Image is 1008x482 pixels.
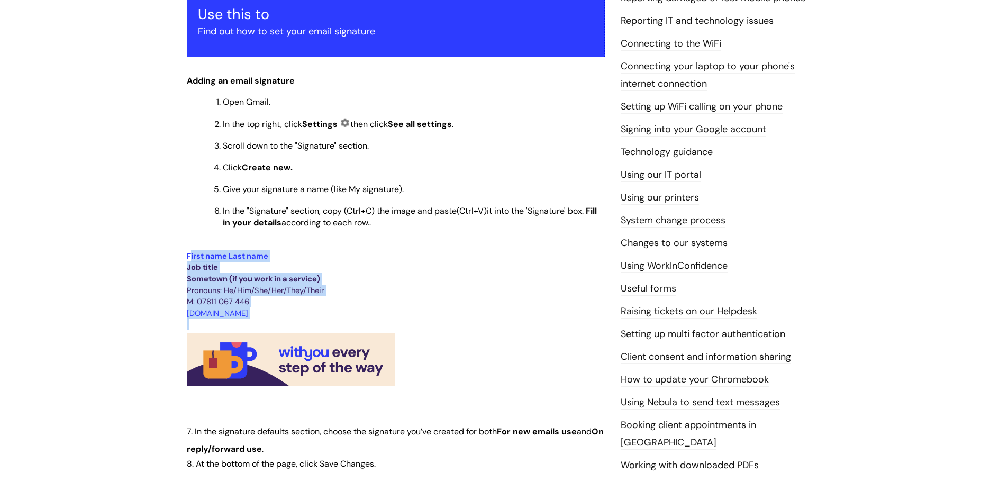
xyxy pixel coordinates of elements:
a: Raising tickets on our Helpdesk [621,305,757,319]
span: In the "Signature" section, c according to each row.. [223,205,597,228]
span: M: 07811 067 446 [187,296,249,307]
span: Scroll down to the "Signature" section. [223,140,369,151]
a: Client consent and information sharing [621,350,791,364]
span: Pronouns: He/Him/She/Her/They/Their [187,285,324,296]
span: . [452,119,453,130]
a: Using our IT portal [621,168,701,182]
a: Changes to our systems [621,237,728,250]
span: For new emails use [497,426,577,437]
strong: Fill in your details [223,205,597,228]
strong: Settings [302,119,338,130]
span: See all settings [388,119,452,130]
span: (Ctrl+V) [457,205,487,216]
a: Using Nebula to send text messages [621,396,780,410]
span: [DOMAIN_NAME] [187,308,248,319]
a: Useful forms [621,282,676,296]
a: Technology guidance [621,145,713,159]
a: Connecting your laptop to your phone's internet connection [621,60,795,90]
span: Create new. [242,162,293,173]
a: Setting up multi factor authentication [621,328,785,341]
a: Booking client appointments in [GEOGRAPHIC_DATA] [621,419,756,449]
a: Working with downloaded PDFs [621,459,759,472]
span: On reply/forward use [187,426,604,454]
h3: Use this to [198,6,594,23]
span: Sometown (if you work in a service) [187,274,320,284]
span: Give your signature a name (like My signature). [223,184,404,195]
span: First name Last name [187,251,268,261]
span: Job title [187,262,218,272]
span: Adding an email signature [187,75,295,86]
a: WithYou email signature image [187,379,396,387]
a: Reporting IT and technology issues [621,14,774,28]
a: How to update your Chromebook [621,373,769,387]
span: then click [350,119,388,130]
img: WithYou email signature image [187,333,396,388]
a: System change process [621,214,725,228]
span: 8. At the bottom of the page, click Save Changes. [187,458,376,469]
span: Open Gmail. [223,96,270,107]
span: 7. In the signature defaults section, choose the signature you’ve created for both [187,426,497,437]
span: it into the 'Signature' box. [487,205,584,216]
img: Settings [340,117,350,128]
a: Using WorkInConfidence [621,259,728,273]
span: In the top right, click [223,119,340,130]
a: Using our printers [621,191,699,205]
a: Signing into your Google account [621,123,766,137]
a: Connecting to the WiFi [621,37,721,51]
span: . [262,443,264,454]
span: and [577,426,592,437]
p: Find out how to set your email signature [198,23,594,40]
span: Click [223,162,242,173]
a: Setting up WiFi calling on your phone [621,100,783,114]
span: opy (Ctrl+C) the image and paste [328,205,457,216]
